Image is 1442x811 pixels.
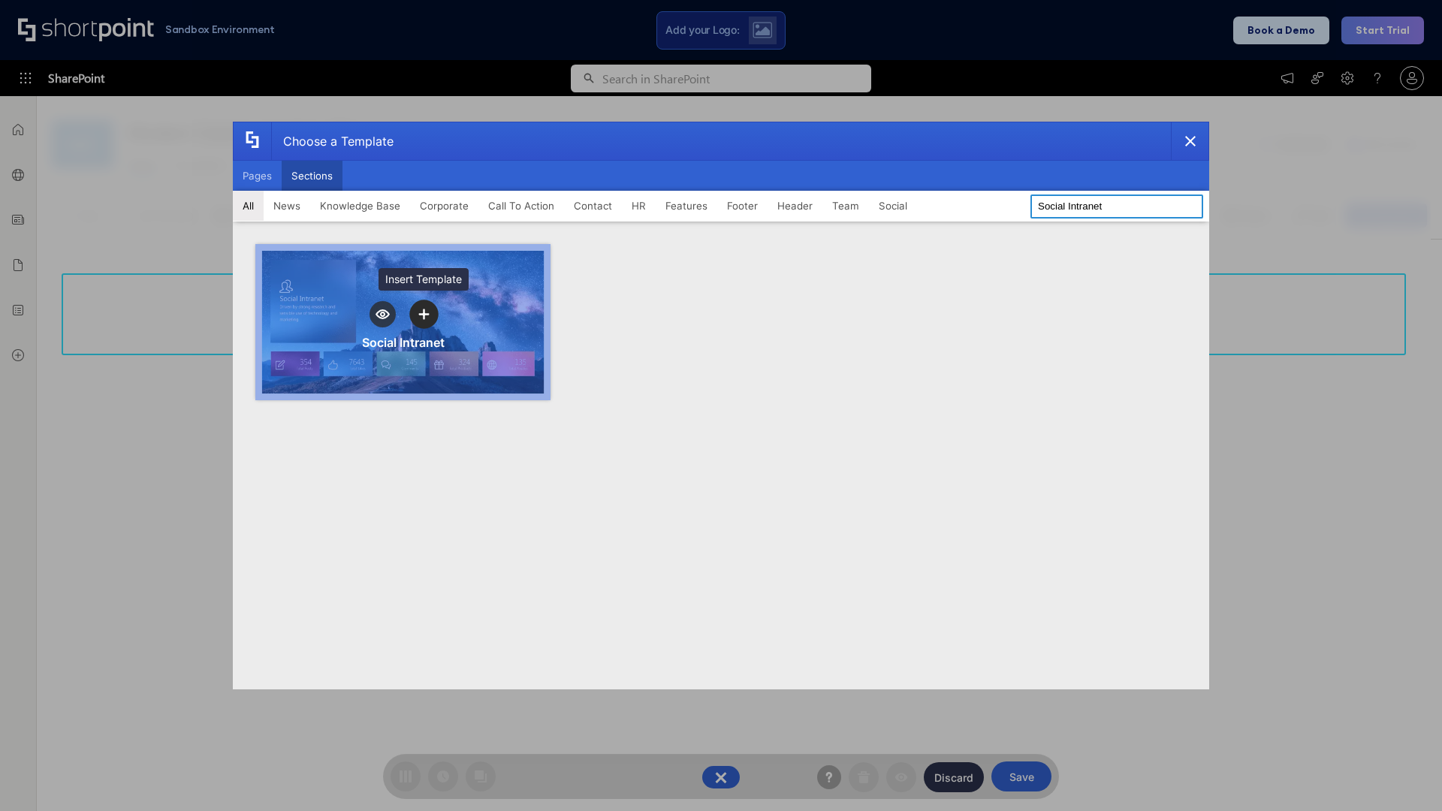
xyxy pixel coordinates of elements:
button: Call To Action [478,191,564,221]
button: Team [822,191,869,221]
div: Choose a Template [271,122,394,160]
button: Footer [717,191,768,221]
button: Contact [564,191,622,221]
button: Social [869,191,917,221]
button: HR [622,191,656,221]
button: Header [768,191,822,221]
input: Search [1030,194,1203,219]
div: Social Intranet [362,335,445,350]
button: Corporate [410,191,478,221]
button: News [264,191,310,221]
button: Pages [233,161,282,191]
button: Features [656,191,717,221]
button: Knowledge Base [310,191,410,221]
iframe: Chat Widget [1367,739,1442,811]
button: Sections [282,161,342,191]
div: template selector [233,122,1209,689]
button: All [233,191,264,221]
